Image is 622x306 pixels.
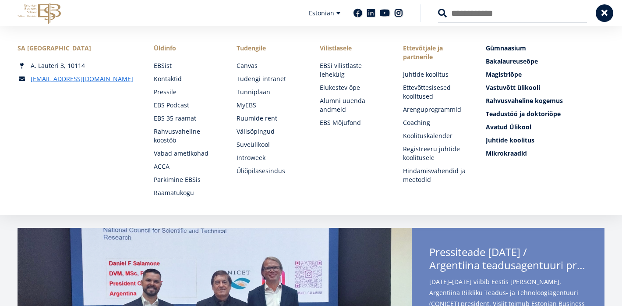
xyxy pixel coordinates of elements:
[486,110,604,118] a: Teadustöö ja doktoriõpe
[486,96,563,105] span: Rahvusvaheline kogemus
[154,189,219,197] a: Raamatukogu
[237,101,302,110] a: MyEBS
[154,88,219,96] a: Pressile
[403,118,469,127] a: Coaching
[403,145,469,162] a: Registreeru juhtide koolitusele
[486,57,538,65] span: Bakalaureuseõpe
[320,61,385,79] a: EBSi vilistlaste lehekülg
[237,75,302,83] a: Tudengi intranet
[353,9,362,18] a: Facebook
[154,44,219,53] span: Üldinfo
[486,110,561,118] span: Teadustöö ja doktoriõpe
[320,118,385,127] a: EBS Mõjufond
[486,44,526,52] span: Gümnaasium
[486,149,604,158] a: Mikrokraadid
[367,9,375,18] a: Linkedin
[403,44,469,61] span: Ettevõtjale ja partnerile
[486,83,540,92] span: Vastuvõtt ülikooli
[320,44,385,53] span: Vilistlasele
[486,123,604,132] a: Avatud Ülikool
[154,175,219,184] a: Parkimine EBSis
[429,259,587,272] span: Argentiina teadusagentuuri president [PERSON_NAME] külastab Eestit
[403,105,469,114] a: Arenguprogrammid
[237,153,302,162] a: Introweek
[486,70,604,79] a: Magistriõpe
[154,61,219,70] a: EBSist
[154,114,219,123] a: EBS 35 raamat
[486,123,531,131] span: Avatud Ülikool
[380,9,390,18] a: Youtube
[403,167,469,184] a: Hindamisvahendid ja meetodid
[237,140,302,149] a: Suveülikool
[429,246,587,274] span: Pressiteade [DATE] /
[31,75,133,83] a: [EMAIL_ADDRESS][DOMAIN_NAME]
[486,70,522,78] span: Magistriõpe
[320,96,385,114] a: Alumni uuenda andmeid
[154,162,219,171] a: ACCA
[403,83,469,101] a: Ettevõttesisesed koolitused
[154,75,219,83] a: Kontaktid
[237,61,302,70] a: Canvas
[237,167,302,175] a: Üliõpilasesindus
[486,44,604,53] a: Gümnaasium
[320,83,385,92] a: Elukestev õpe
[486,136,534,144] span: Juhtide koolitus
[154,127,219,145] a: Rahvusvaheline koostöö
[237,44,302,53] a: Tudengile
[403,70,469,79] a: Juhtide koolitus
[154,149,219,158] a: Vabad ametikohad
[237,88,302,96] a: Tunniplaan
[403,132,469,140] a: Koolituskalender
[18,61,136,70] div: A. Lauteri 3, 10114
[486,149,527,157] span: Mikrokraadid
[394,9,403,18] a: Instagram
[486,83,604,92] a: Vastuvõtt ülikooli
[237,114,302,123] a: Ruumide rent
[18,44,136,53] div: SA [GEOGRAPHIC_DATA]
[154,101,219,110] a: EBS Podcast
[237,127,302,136] a: Välisõpingud
[486,96,604,105] a: Rahvusvaheline kogemus
[486,57,604,66] a: Bakalaureuseõpe
[486,136,604,145] a: Juhtide koolitus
